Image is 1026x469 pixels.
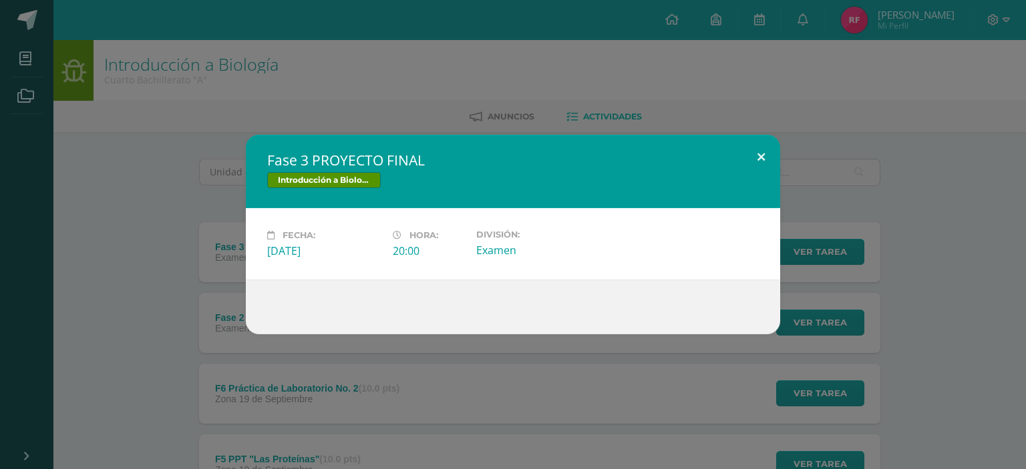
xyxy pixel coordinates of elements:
[476,243,591,258] div: Examen
[267,172,381,188] span: Introducción a Biología
[393,244,466,258] div: 20:00
[742,135,780,180] button: Close (Esc)
[267,151,759,169] h2: Fase 3 PROYECTO FINAL
[409,230,438,240] span: Hora:
[283,230,315,240] span: Fecha:
[476,229,591,240] label: División:
[267,244,382,258] div: [DATE]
